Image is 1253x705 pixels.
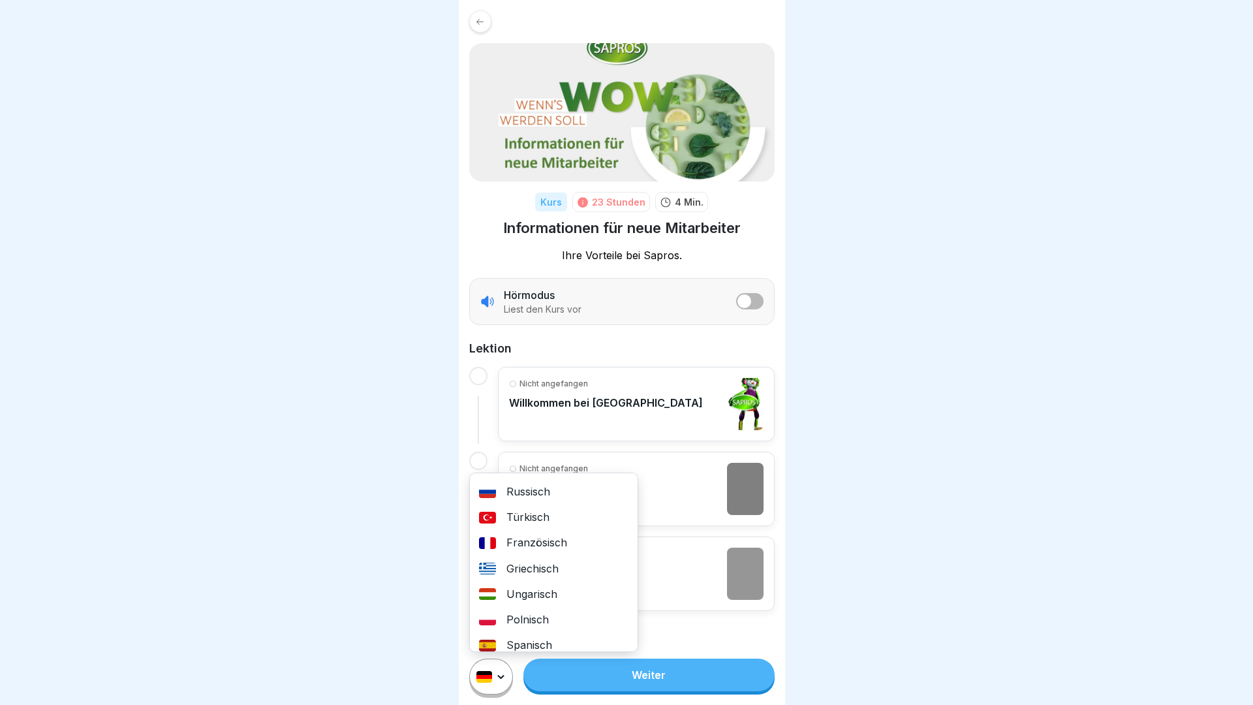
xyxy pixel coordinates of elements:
img: tr.svg [479,512,496,524]
div: Griechisch [470,556,638,582]
img: fr.svg [479,537,496,549]
div: Ungarisch [470,582,638,607]
img: ru.svg [479,486,496,498]
img: pl.svg [479,614,496,625]
p: Nicht angefangen [519,378,588,390]
img: xutuaou85w60zxnkkkmt6zc3.png [727,378,764,430]
img: gr.svg [479,563,496,574]
img: hu.svg [479,588,496,600]
div: Polnisch [470,607,638,633]
div: Russisch [470,479,638,505]
img: es.svg [479,640,496,651]
div: Türkisch [470,505,638,530]
div: Spanisch [470,633,638,658]
div: Französisch [470,530,638,556]
p: Willkommen bei [GEOGRAPHIC_DATA] [509,396,703,409]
